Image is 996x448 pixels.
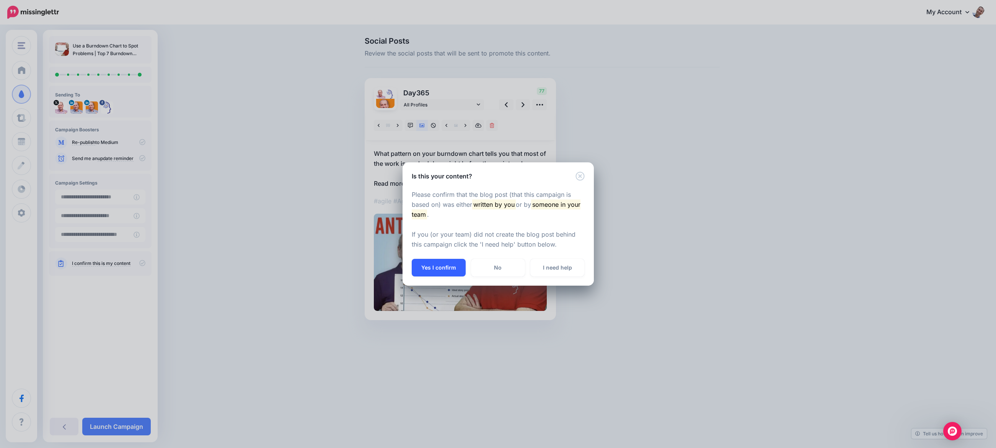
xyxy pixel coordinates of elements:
p: Please confirm that the blog post (that this campaign is based on) was either or by . If you (or ... [412,190,585,250]
a: I need help [530,259,584,276]
button: Yes I confirm [412,259,466,276]
button: Close [575,172,585,181]
a: No [471,259,525,276]
h5: Is this your content? [412,172,472,181]
mark: someone in your team [412,199,581,219]
mark: written by you [472,199,516,209]
div: Open Intercom Messenger [943,422,962,440]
